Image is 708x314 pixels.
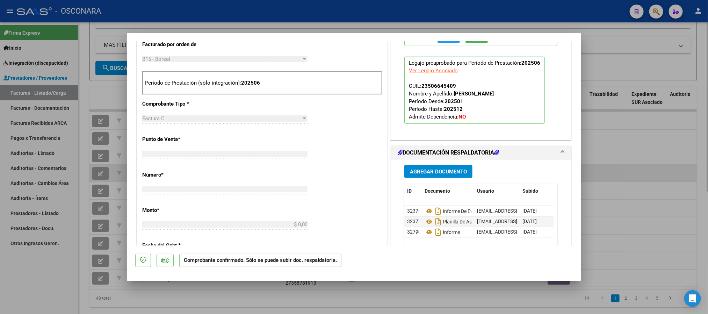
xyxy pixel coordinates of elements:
datatable-header-cell: Usuario [474,184,520,199]
span: Documento [425,188,450,194]
span: Agregar Documento [410,169,467,175]
p: Punto de Venta [142,135,214,143]
span: 32377 [407,219,421,224]
span: Informe De Evolucion Semestral_2 [425,208,516,214]
strong: 202512 [444,106,463,112]
datatable-header-cell: ID [404,184,422,199]
span: [EMAIL_ADDRESS][DOMAIN_NAME] - [PERSON_NAME] [477,219,595,224]
span: [EMAIL_ADDRESS][DOMAIN_NAME] - [PERSON_NAME] [477,229,595,235]
span: Usuario [477,188,494,194]
i: Descargar documento [434,227,443,238]
datatable-header-cell: Subido [520,184,555,199]
p: Facturado por orden de [142,41,214,49]
div: 23506645409 [421,82,456,90]
strong: 202506 [521,60,540,66]
span: [DATE] [522,219,537,224]
p: Fecha del Cpbt. [142,242,214,250]
span: Informe [425,229,460,235]
span: [DATE] [522,229,537,235]
span: 32376 [407,208,421,214]
p: Legajo preaprobado para Período de Prestación: [404,57,545,124]
div: PREAPROBACIÓN PARA INTEGRACION [391,9,571,140]
p: Comprobante confirmado. Sólo se puede subir doc. respaldatoria. [179,254,341,267]
span: [EMAIL_ADDRESS][DOMAIN_NAME] - [PERSON_NAME] [477,208,595,214]
span: ID [407,188,412,194]
strong: [PERSON_NAME] [454,91,494,97]
div: Open Intercom Messenger [684,290,701,307]
strong: NO [458,114,466,120]
h1: DOCUMENTACIÓN RESPALDATORIA [398,149,499,157]
span: Planilla De Asistencia_3 [425,219,493,224]
span: 32790 [407,229,421,235]
strong: 202506 [241,80,260,86]
p: Período de Prestación (sólo integración): [145,79,379,87]
strong: 202501 [445,98,463,105]
span: B15 - Boreal [142,56,170,62]
button: Agregar Documento [404,165,472,178]
p: Número [142,171,214,179]
p: Monto [142,206,214,214]
span: CUIL: Nombre y Apellido: Período Desde: Período Hasta: Admite Dependencia: [409,83,494,120]
i: Descargar documento [434,206,443,217]
datatable-header-cell: Documento [422,184,474,199]
span: Factura C [142,115,165,122]
mat-expansion-panel-header: DOCUMENTACIÓN RESPALDATORIA [391,146,571,160]
div: Ver Legajo Asociado [409,67,458,74]
p: Comprobante Tipo * [142,100,214,108]
span: [DATE] [522,208,537,214]
i: Descargar documento [434,216,443,227]
span: Subido [522,188,538,194]
div: DOCUMENTACIÓN RESPALDATORIA [391,160,571,305]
